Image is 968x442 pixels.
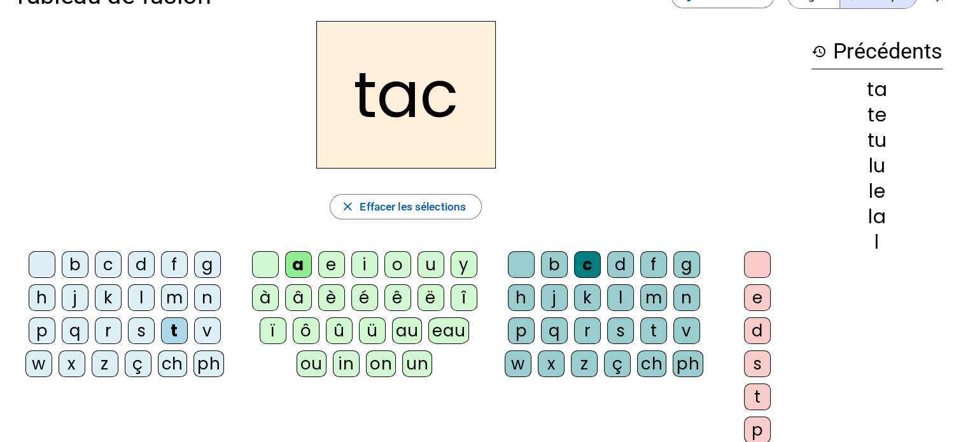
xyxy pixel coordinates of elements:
[330,194,482,219] button: Effacer les sélections
[811,34,943,69] h3: Précédents
[607,284,634,311] div: l
[541,251,568,278] div: b
[673,350,703,377] div: ph
[811,44,827,59] mat-icon: history
[604,350,631,377] div: ç
[360,197,466,216] span: Effacer les sélections
[673,317,700,344] div: v
[95,284,122,311] div: k
[351,284,378,311] div: é
[194,317,221,344] div: v
[340,200,355,214] mat-icon: close
[59,350,85,377] div: x
[128,317,155,344] div: s
[811,207,943,226] div: la
[95,317,122,344] div: r
[428,317,469,344] div: eau
[333,350,360,377] div: in
[29,317,55,344] div: p
[571,350,598,377] div: z
[285,251,312,278] div: a
[744,317,771,344] div: d
[384,251,411,278] div: o
[451,284,477,311] div: î
[673,251,700,278] div: g
[574,284,601,311] div: k
[194,251,221,278] div: g
[29,284,55,311] div: h
[640,251,667,278] div: f
[318,251,345,278] div: e
[392,317,422,344] div: au
[193,350,224,377] div: ph
[505,350,531,377] div: w
[351,251,378,278] div: i
[252,284,279,311] div: à
[62,284,88,311] div: j
[744,383,771,410] div: t
[62,317,88,344] div: q
[326,317,353,344] div: û
[637,350,666,377] div: ch
[811,156,943,176] div: lu
[293,317,319,344] div: ô
[318,284,345,311] div: è
[574,317,601,344] div: r
[366,350,396,377] div: on
[541,284,568,311] div: j
[508,317,535,344] div: p
[811,106,943,125] div: te
[260,317,286,344] div: ï
[158,350,187,377] div: ch
[359,317,386,344] div: ü
[161,251,188,278] div: f
[417,251,444,278] div: u
[285,284,312,311] div: â
[508,284,535,311] div: h
[62,251,88,278] div: b
[384,284,411,311] div: ê
[25,350,52,377] div: w
[92,350,118,377] div: z
[607,251,634,278] div: d
[744,284,771,311] div: e
[744,350,771,377] div: s
[541,317,568,344] div: q
[811,182,943,201] div: le
[402,350,432,377] div: un
[161,284,188,311] div: m
[297,350,326,377] div: ou
[811,80,943,99] div: ta
[194,284,221,311] div: n
[161,317,188,344] div: t
[811,131,943,150] div: tu
[316,21,496,169] h2: tac
[811,233,943,252] div: l
[640,317,667,344] div: t
[640,284,667,311] div: m
[128,251,155,278] div: d
[128,284,155,311] div: l
[607,317,634,344] div: s
[95,251,122,278] div: c
[538,350,565,377] div: x
[125,350,151,377] div: ç
[451,251,477,278] div: y
[574,251,601,278] div: c
[673,284,700,311] div: n
[417,284,444,311] div: ë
